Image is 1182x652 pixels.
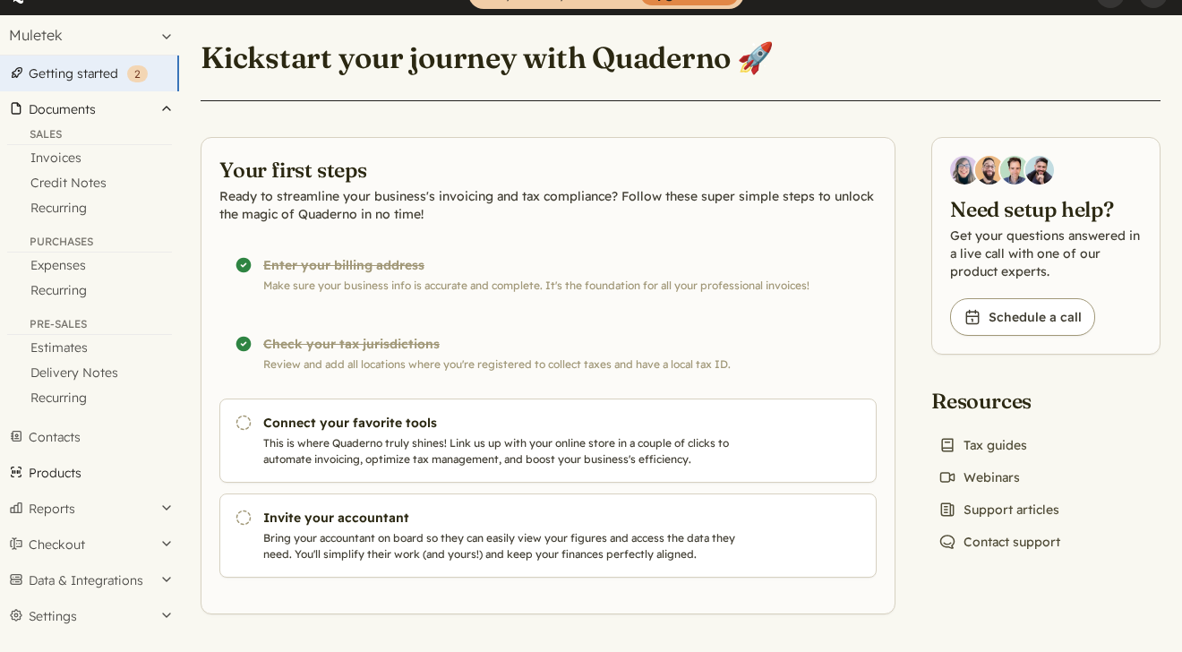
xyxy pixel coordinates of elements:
a: Support articles [931,497,1066,522]
h3: Invite your accountant [263,509,741,527]
img: Diana Carrasco, Account Executive at Quaderno [950,156,979,184]
span: 2 [134,67,141,81]
h3: Connect your favorite tools [263,414,741,432]
img: Jairo Fumero, Account Executive at Quaderno [975,156,1004,184]
p: Ready to streamline your business's invoicing and tax compliance? Follow these super simple steps... [219,187,877,223]
p: Bring your accountant on board so they can easily view your figures and access the data they need... [263,530,741,562]
div: Sales [7,127,172,145]
a: Webinars [931,465,1027,490]
h2: Resources [931,387,1067,415]
h2: Your first steps [219,156,877,184]
img: Ivo Oltmans, Business Developer at Quaderno [1000,156,1029,184]
div: Pre-Sales [7,317,172,335]
p: Get your questions answered in a live call with one of our product experts. [950,227,1142,280]
p: This is where Quaderno truly shines! Link us up with your online store in a couple of clicks to a... [263,435,741,468]
h1: Kickstart your journey with Quaderno 🚀 [201,39,774,77]
img: Javier Rubio, DevRel at Quaderno [1025,156,1054,184]
a: Schedule a call [950,298,1095,336]
a: Connect your favorite tools This is where Quaderno truly shines! Link us up with your online stor... [219,399,877,483]
div: Purchases [7,235,172,253]
h2: Need setup help? [950,195,1142,223]
a: Tax guides [931,433,1034,458]
a: Invite your accountant Bring your accountant on board so they can easily view your figures and ac... [219,493,877,578]
a: Contact support [931,529,1067,554]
